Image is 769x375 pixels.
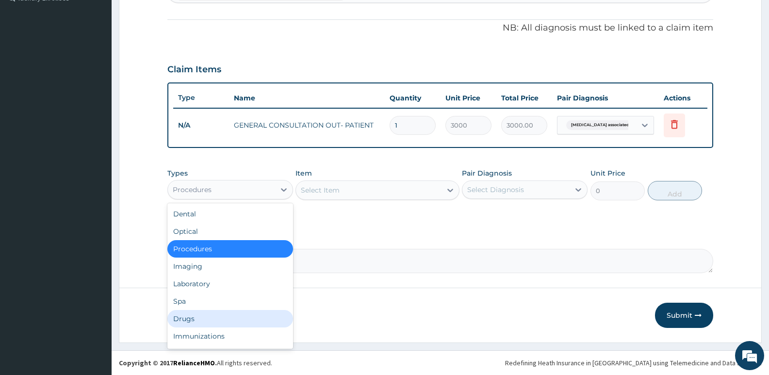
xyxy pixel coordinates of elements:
div: Minimize live chat window [159,5,182,28]
span: We're online! [56,122,134,220]
p: NB: All diagnosis must be linked to a claim item [167,22,713,34]
a: RelianceHMO [173,359,215,367]
div: Immunizations [167,327,293,345]
button: Add [648,181,702,200]
h3: Claim Items [167,65,221,75]
div: Spa [167,293,293,310]
div: Imaging [167,258,293,275]
th: Pair Diagnosis [552,88,659,108]
footer: All rights reserved. [112,350,769,375]
th: Actions [659,88,707,108]
label: Item [295,168,312,178]
th: Name [229,88,385,108]
th: Total Price [496,88,552,108]
td: N/A [173,116,229,134]
textarea: Type your message and hit 'Enter' [5,265,185,299]
td: GENERAL CONSULTATION OUT- PATIENT [229,115,385,135]
label: Types [167,169,188,178]
label: Unit Price [590,168,625,178]
div: Procedures [173,185,212,195]
div: Drugs [167,310,293,327]
div: Redefining Heath Insurance in [GEOGRAPHIC_DATA] using Telemedicine and Data Science! [505,358,762,368]
label: Pair Diagnosis [462,168,512,178]
div: Optical [167,223,293,240]
div: Laboratory [167,275,293,293]
strong: Copyright © 2017 . [119,359,217,367]
label: Comment [167,235,713,244]
div: Chat with us now [50,54,163,67]
div: Others [167,345,293,362]
button: Submit [655,303,713,328]
th: Quantity [385,88,441,108]
th: Unit Price [441,88,496,108]
th: Type [173,89,229,107]
div: Select Diagnosis [467,185,524,195]
div: Procedures [167,240,293,258]
div: Dental [167,205,293,223]
div: Select Item [301,185,340,195]
img: d_794563401_company_1708531726252_794563401 [18,49,39,73]
span: [MEDICAL_DATA] associated with he... [566,120,652,130]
